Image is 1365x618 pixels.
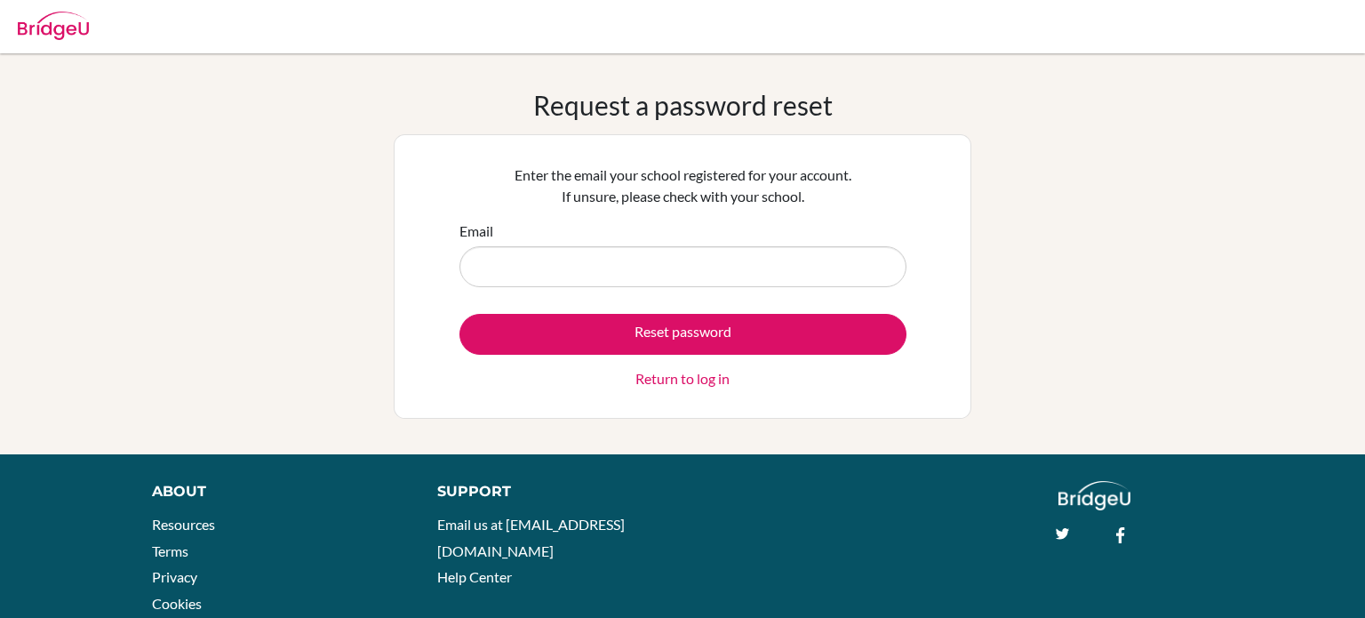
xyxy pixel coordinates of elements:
[635,368,730,389] a: Return to log in
[437,568,512,585] a: Help Center
[437,481,664,502] div: Support
[437,516,625,559] a: Email us at [EMAIL_ADDRESS][DOMAIN_NAME]
[459,165,906,207] p: Enter the email your school registered for your account. If unsure, please check with your school.
[152,481,397,502] div: About
[1058,481,1130,510] img: logo_white@2x-f4f0deed5e89b7ecb1c2cc34c3e3d731f90f0f143d5ea2071677605dd97b5244.png
[459,314,906,355] button: Reset password
[18,12,89,40] img: Bridge-U
[152,568,197,585] a: Privacy
[459,221,493,242] label: Email
[152,595,202,612] a: Cookies
[533,89,833,121] h1: Request a password reset
[152,542,188,559] a: Terms
[152,516,215,533] a: Resources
